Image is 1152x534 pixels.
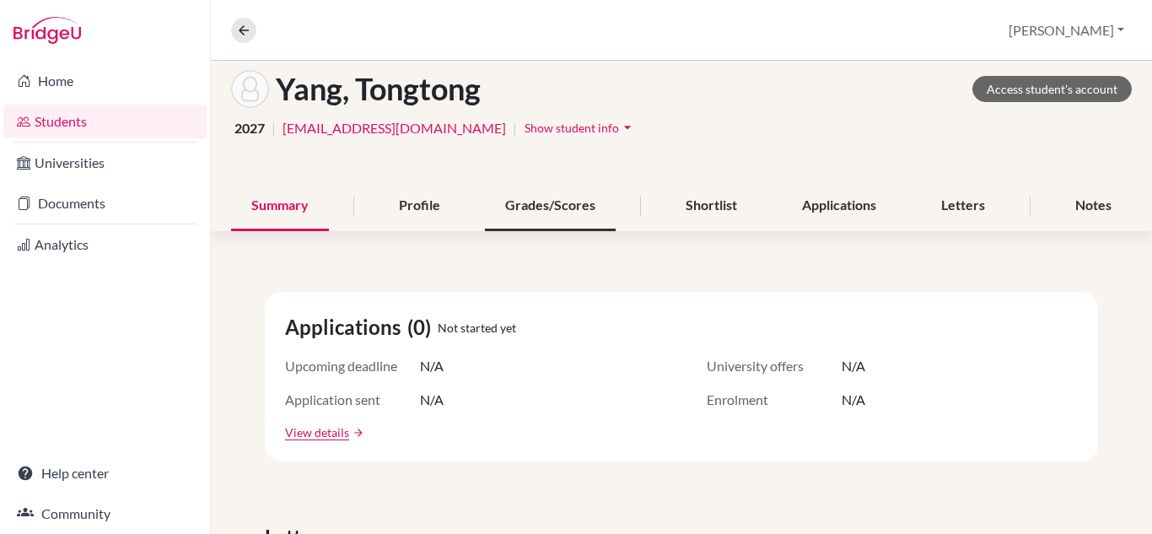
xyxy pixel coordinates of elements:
[1055,181,1132,231] div: Notes
[525,121,619,135] span: Show student info
[485,181,616,231] div: Grades/Scores
[438,319,516,337] span: Not started yet
[524,115,637,141] button: Show student infoarrow_drop_down
[285,390,420,410] span: Application sent
[283,118,506,138] a: [EMAIL_ADDRESS][DOMAIN_NAME]
[3,228,207,262] a: Analytics
[285,423,349,441] a: View details
[513,118,517,138] span: |
[231,70,269,108] img: Tongtong Yang's avatar
[3,105,207,138] a: Students
[349,427,364,439] a: arrow_forward
[231,181,329,231] div: Summary
[285,312,407,343] span: Applications
[619,119,636,136] i: arrow_drop_down
[3,64,207,98] a: Home
[234,118,265,138] span: 2027
[13,17,81,44] img: Bridge-U
[842,356,865,376] span: N/A
[420,356,444,376] span: N/A
[3,497,207,531] a: Community
[782,181,896,231] div: Applications
[972,76,1132,102] a: Access student's account
[272,118,276,138] span: |
[707,356,842,376] span: University offers
[3,146,207,180] a: Universities
[1001,14,1132,46] button: [PERSON_NAME]
[3,456,207,490] a: Help center
[407,312,438,343] span: (0)
[420,390,444,410] span: N/A
[285,356,420,376] span: Upcoming deadline
[842,390,865,410] span: N/A
[276,71,481,107] h1: Yang, Tongtong
[379,181,460,231] div: Profile
[707,390,842,410] span: Enrolment
[3,186,207,220] a: Documents
[665,181,757,231] div: Shortlist
[921,181,1005,231] div: Letters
